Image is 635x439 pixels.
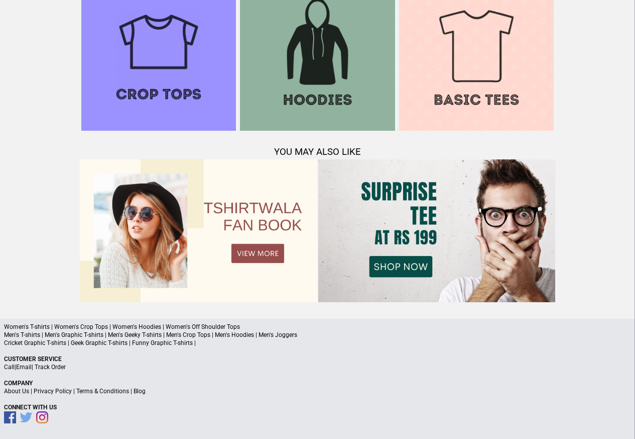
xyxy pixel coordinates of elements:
[274,146,361,157] span: YOU MAY ALSO LIKE
[4,364,15,371] a: Call
[4,363,631,371] p: | |
[4,387,631,395] p: | | |
[16,364,32,371] a: Email
[4,403,631,411] p: Connect With Us
[35,364,66,371] a: Track Order
[76,388,129,395] a: Terms & Conditions
[4,355,631,363] p: Customer Service
[4,388,29,395] a: About Us
[4,323,631,331] p: Women's T-shirts | Women's Crop Tops | Women's Hoodies | Women's Off Shoulder Tops
[134,388,146,395] a: Blog
[34,388,72,395] a: Privacy Policy
[4,339,631,347] p: Cricket Graphic T-shirts | Geek Graphic T-shirts | Funny Graphic T-shirts |
[4,379,631,387] p: Company
[4,331,631,339] p: Men's T-shirts | Men's Graphic T-shirts | Men's Geeky T-shirts | Men's Crop Tops | Men's Hoodies ...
